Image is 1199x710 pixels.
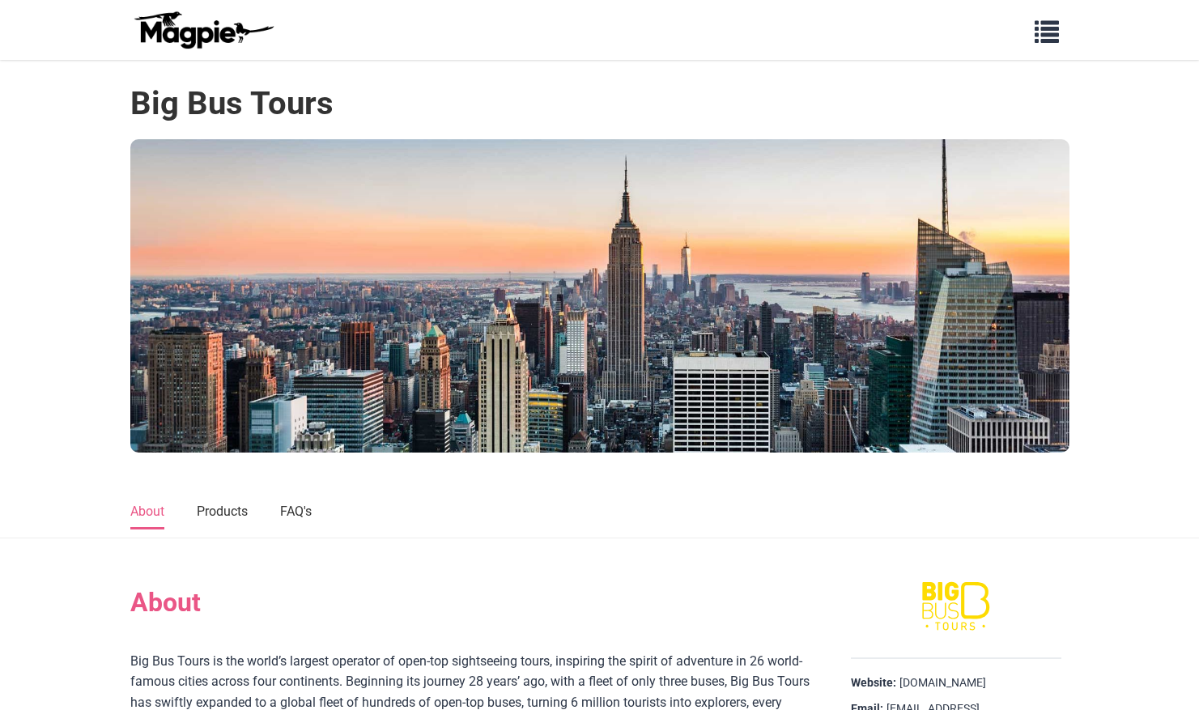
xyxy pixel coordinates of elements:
[875,579,1037,633] img: Big Bus Tours logo
[130,587,810,618] h2: About
[130,11,276,49] img: logo-ab69f6fb50320c5b225c76a69d11143b.png
[130,139,1069,453] img: Big Bus Tours banner
[899,675,986,691] a: [DOMAIN_NAME]
[197,495,248,529] a: Products
[280,495,312,529] a: FAQ's
[851,675,896,691] strong: Website:
[130,495,164,529] a: About
[130,84,334,123] h1: Big Bus Tours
